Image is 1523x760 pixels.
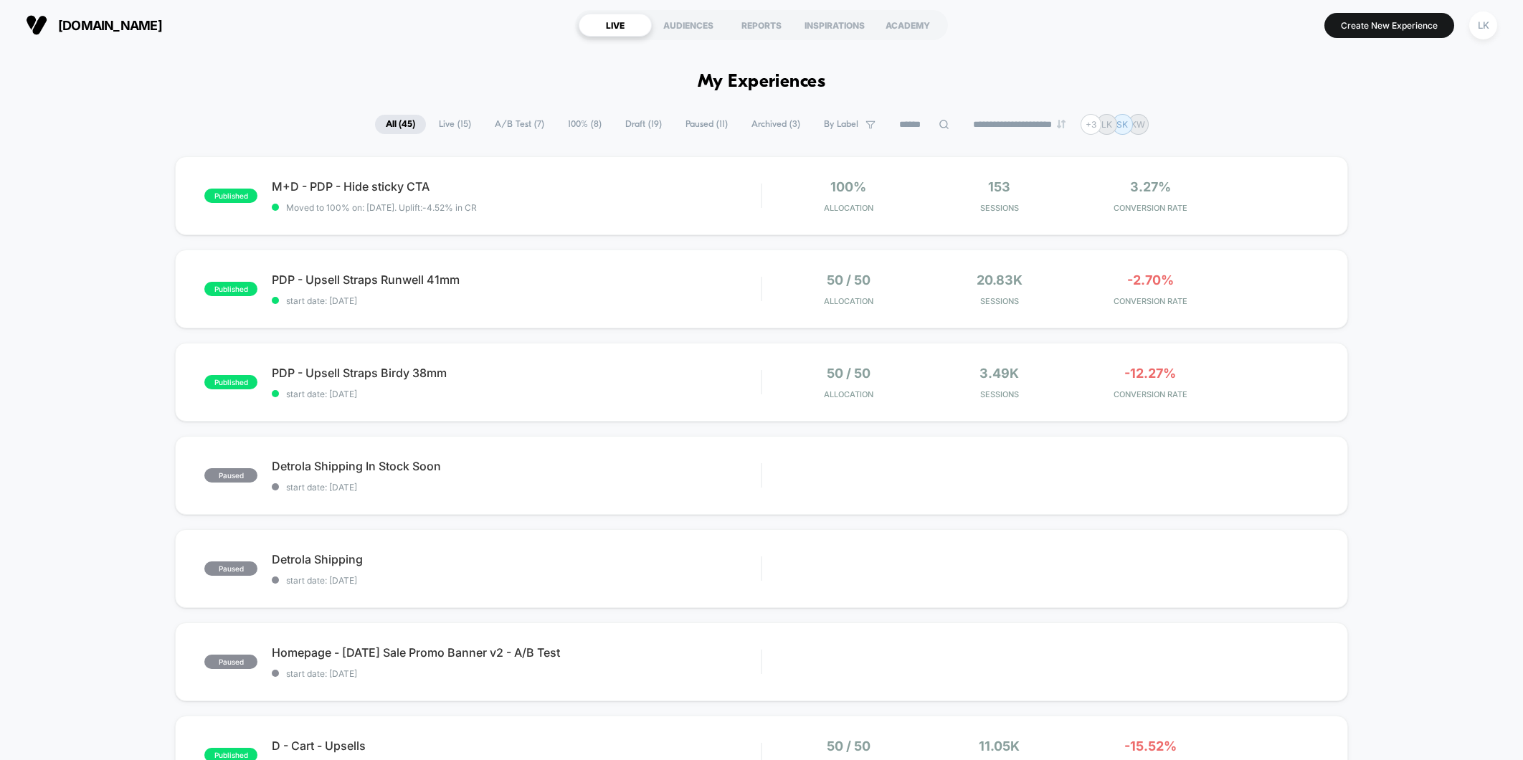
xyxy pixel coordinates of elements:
[827,272,870,288] span: 50 / 50
[272,552,761,566] span: Detrola Shipping
[428,115,482,134] span: Live ( 15 )
[927,296,1071,306] span: Sessions
[286,202,477,213] span: Moved to 100% on: [DATE] . Uplift: -4.52% in CR
[375,115,426,134] span: All ( 45 )
[675,115,739,134] span: Paused ( 11 )
[204,468,257,483] span: paused
[26,14,47,36] img: Visually logo
[1469,11,1497,39] div: LK
[204,561,257,576] span: paused
[798,14,871,37] div: INSPIRATIONS
[204,655,257,669] span: paused
[827,366,870,381] span: 50 / 50
[1124,738,1177,754] span: -15.52%
[204,375,257,389] span: published
[272,295,761,306] span: start date: [DATE]
[272,482,761,493] span: start date: [DATE]
[1078,203,1223,213] span: CONVERSION RATE
[698,72,826,92] h1: My Experiences
[204,189,257,203] span: published
[824,389,873,399] span: Allocation
[615,115,673,134] span: Draft ( 19 )
[484,115,555,134] span: A/B Test ( 7 )
[979,738,1020,754] span: 11.05k
[1081,114,1101,135] div: + 3
[272,389,761,399] span: start date: [DATE]
[1324,13,1454,38] button: Create New Experience
[1101,119,1112,130] p: LK
[979,366,1019,381] span: 3.49k
[1131,119,1145,130] p: KW
[824,296,873,306] span: Allocation
[272,459,761,473] span: Detrola Shipping In Stock Soon
[927,389,1071,399] span: Sessions
[824,203,873,213] span: Allocation
[827,738,870,754] span: 50 / 50
[557,115,612,134] span: 100% ( 8 )
[1127,272,1174,288] span: -2.70%
[272,668,761,679] span: start date: [DATE]
[824,119,858,130] span: By Label
[1057,120,1066,128] img: end
[204,282,257,296] span: published
[871,14,944,37] div: ACADEMY
[22,14,166,37] button: [DOMAIN_NAME]
[272,272,761,287] span: PDP - Upsell Straps Runwell 41mm
[1078,296,1223,306] span: CONVERSION RATE
[988,179,1010,194] span: 153
[1130,179,1171,194] span: 3.27%
[272,645,761,660] span: Homepage - [DATE] Sale Promo Banner v2 - A/B Test
[272,366,761,380] span: PDP - Upsell Straps Birdy 38mm
[1124,366,1176,381] span: -12.27%
[741,115,811,134] span: Archived ( 3 )
[58,18,162,33] span: [DOMAIN_NAME]
[1465,11,1501,40] button: LK
[272,738,761,753] span: D - Cart - Upsells
[1116,119,1128,130] p: SK
[652,14,725,37] div: AUDIENCES
[1078,389,1223,399] span: CONVERSION RATE
[579,14,652,37] div: LIVE
[272,575,761,586] span: start date: [DATE]
[977,272,1023,288] span: 20.83k
[830,179,866,194] span: 100%
[272,179,761,194] span: M+D - PDP - Hide sticky CTA
[927,203,1071,213] span: Sessions
[725,14,798,37] div: REPORTS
